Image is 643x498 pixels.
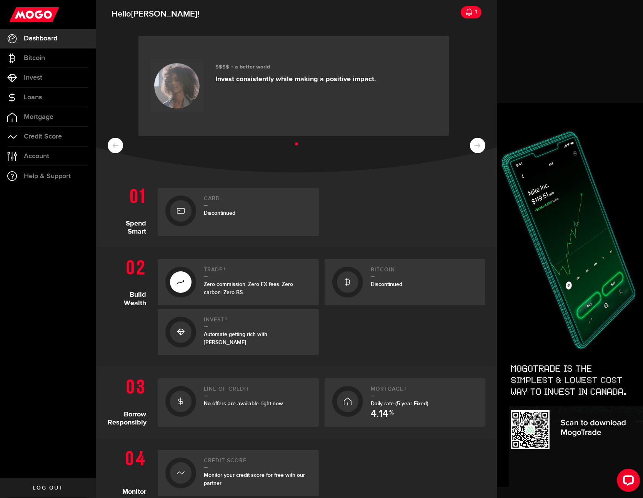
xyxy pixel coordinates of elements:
span: Discontinued [204,210,235,216]
span: Discontinued [371,281,402,287]
span: Mortgage [24,114,53,120]
span: Monitor your credit score for free with our partner [204,472,305,486]
h1: Monitor [108,446,152,496]
sup: 3 [404,386,407,391]
span: Dashboard [24,35,57,42]
span: Credit Score [24,133,62,140]
span: Automate getting rich with [PERSON_NAME] [204,331,267,346]
a: $$$$ + a better world Invest consistently while making a positive impact. [138,36,449,136]
span: Hello ! [112,6,199,22]
iframe: LiveChat chat widget [611,466,643,498]
a: Trade1Zero commission. Zero FX fees. Zero carbon. Zero BS. [158,259,319,305]
span: Account [24,153,49,160]
span: Loans [24,94,42,101]
div: 1 [473,4,477,20]
h2: Line of credit [204,386,311,396]
span: Log out [33,485,63,491]
span: 4.14 [371,409,388,419]
a: Invest2Automate getting rich with [PERSON_NAME] [158,309,319,355]
span: Zero commission. Zero FX fees. Zero carbon. Zero BS. [204,281,293,296]
a: BitcoinDiscontinued [325,259,486,305]
p: Invest consistently while making a positive impact. [215,75,376,84]
span: Invest [24,74,42,81]
h2: Card [204,196,311,206]
h2: Credit Score [204,458,311,468]
h2: Mortgage [371,386,478,396]
sup: 2 [225,317,228,321]
span: Help & Support [24,173,71,180]
h2: Trade [204,267,311,277]
h2: Invest [204,317,311,327]
span: % [389,410,394,419]
a: CardDiscontinued [158,188,319,236]
h1: Borrow Responsibly [108,374,152,427]
span: Daily rate (5 year Fixed) [371,400,428,407]
h3: $$$$ + a better world [215,64,376,70]
h2: Bitcoin [371,267,478,277]
h1: Spend Smart [108,184,152,236]
span: [PERSON_NAME] [131,9,197,19]
a: Credit ScoreMonitor your credit score for free with our partner [158,450,319,496]
img: Side-banner-trade-up-1126-380x1026 [497,103,643,498]
span: No offers are available right now [204,400,283,407]
span: Bitcoin [24,55,45,62]
sup: 1 [223,267,225,271]
a: Mortgage3Daily rate (5 year Fixed) 4.14 % [325,378,486,427]
a: 1 [461,6,481,18]
a: Line of creditNo offers are available right now [158,378,319,427]
h1: Build Wealth [108,255,152,355]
